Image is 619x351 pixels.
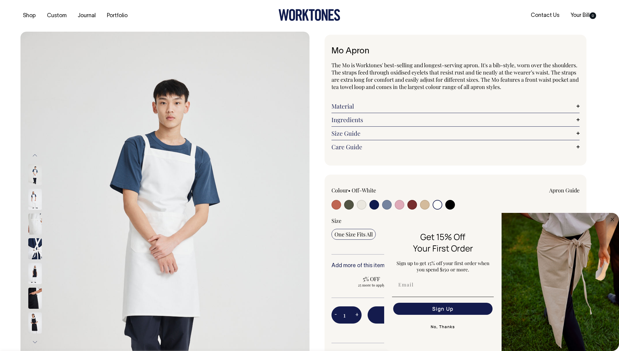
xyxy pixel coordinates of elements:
[28,164,42,185] img: off-white
[384,213,619,351] div: FLYOUT Form
[30,149,39,162] button: Previous
[413,242,473,254] span: Your First Order
[352,309,362,321] button: +
[104,11,130,21] a: Portfolio
[352,187,376,194] label: Off-White
[334,231,373,238] span: One Size Fits All
[420,231,465,242] span: Get 15% Off
[331,62,579,90] span: The Mo is Worktones' best-selling and longest-serving apron. It's a bib-style, worn over the shou...
[28,189,42,210] img: off-white
[348,187,350,194] span: •
[331,47,580,56] h1: Mo Apron
[28,213,42,235] img: off-white
[502,213,619,351] img: 5e34ad8f-4f05-4173-92a8-ea475ee49ac9.jpeg
[331,274,411,289] input: 5% OFF 25 more to apply
[20,11,38,21] a: Shop
[334,283,408,287] span: 25 more to apply
[393,279,493,291] input: Email
[393,303,493,315] button: Sign Up
[549,187,580,194] a: Apron Guide
[368,306,580,323] button: Add to bill —AUD42.00
[392,321,494,333] button: No, Thanks
[331,229,376,240] input: One Size Fits All
[568,11,599,21] a: Your Bill0
[334,275,408,283] span: 5% OFF
[28,288,42,309] img: black
[331,116,580,123] a: Ingredients
[331,187,431,194] div: Colour
[392,297,494,297] img: underline
[368,327,580,334] span: Spend AUD350 more to get FREE SHIPPING
[331,263,580,269] h6: Add more of this item or any of our other to save
[609,216,616,223] button: Close dialog
[45,11,69,21] a: Custom
[331,309,340,321] button: -
[331,103,580,110] a: Material
[28,263,42,284] img: Mo Apron
[528,11,562,21] a: Contact Us
[28,312,42,334] img: black
[75,11,98,21] a: Journal
[397,260,490,273] span: Sign up to get 15% off your first order when you spend $150 or more.
[30,335,39,349] button: Next
[331,217,580,224] div: Size
[589,12,596,19] span: 0
[331,143,580,150] a: Care Guide
[28,238,42,259] img: off-white
[331,130,580,137] a: Size Guide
